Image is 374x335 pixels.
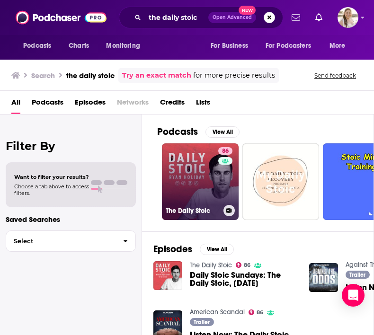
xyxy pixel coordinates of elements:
button: Select [6,230,136,252]
img: Daily Stoic Sundays: The Daily Stoic, August 9 [153,261,182,290]
a: Episodes [75,95,106,114]
a: Podcasts [32,95,63,114]
h3: Search [31,71,55,80]
button: Show profile menu [338,7,358,28]
span: for more precise results [193,70,275,81]
h2: Filter By [6,139,136,153]
div: Open Intercom Messenger [342,284,365,307]
button: open menu [259,37,325,55]
input: Search podcasts, credits, & more... [145,10,208,25]
a: All [11,95,20,114]
span: Select [6,238,116,244]
a: Try an exact match [122,70,191,81]
span: More [329,39,346,53]
h3: the daily stoic [66,71,115,80]
span: Open Advanced [213,15,252,20]
h2: Episodes [153,243,192,255]
a: 86The Daily Stoic [162,143,239,220]
span: Logged in as acquavie [338,7,358,28]
span: Podcasts [23,39,51,53]
span: Want to filter your results? [14,174,89,180]
a: PodcastsView All [157,126,240,138]
a: Show notifications dropdown [312,9,326,26]
span: For Podcasters [266,39,311,53]
a: The Daily Stoic [190,261,232,269]
a: American Scandal [190,308,245,316]
img: Listen Now: The Daily Stoic [309,263,338,292]
span: Trailer [194,319,210,325]
button: View All [200,244,234,255]
button: open menu [323,37,357,55]
a: Daily Stoic Sundays: The Daily Stoic, August 9 [190,271,298,287]
a: Charts [62,37,95,55]
button: open menu [204,37,260,55]
span: 86 [222,147,229,156]
a: Credits [160,95,185,114]
a: EpisodesView All [153,243,234,255]
p: Saved Searches [6,215,136,224]
span: 86 [244,263,250,267]
a: 86 [218,147,232,155]
button: View All [205,126,240,138]
span: 86 [257,310,263,315]
span: Daily Stoic Sundays: The Daily Stoic, [DATE] [190,271,298,287]
button: open menu [17,37,63,55]
span: Trailer [349,272,365,278]
a: 86 [249,309,264,315]
img: Podchaser - Follow, Share and Rate Podcasts [16,9,107,26]
button: Open AdvancedNew [208,12,256,23]
a: Lists [196,95,210,114]
h3: The Daily Stoic [166,207,220,215]
div: Search podcasts, credits, & more... [119,7,283,28]
span: For Business [211,39,248,53]
button: open menu [99,37,152,55]
span: Choose a tab above to access filters. [14,183,89,196]
a: Show notifications dropdown [288,9,304,26]
span: New [239,6,256,15]
a: 86 [236,262,251,268]
button: Send feedback [312,71,359,79]
span: Networks [117,95,149,114]
span: Monitoring [106,39,140,53]
span: Charts [69,39,89,53]
img: User Profile [338,7,358,28]
h2: Podcasts [157,126,198,138]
